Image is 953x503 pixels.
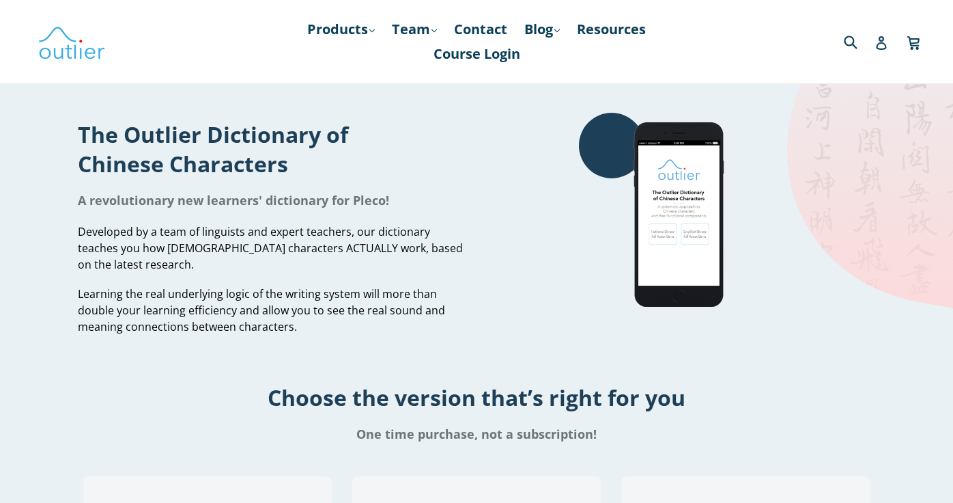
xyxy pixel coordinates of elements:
a: Team [385,17,444,42]
h1: A revolutionary new learners' dictionary for Pleco! [78,192,466,208]
h1: The Outlier Dictionary of Chinese Characters [78,120,466,178]
a: Course Login [427,42,527,66]
span: Developed by a team of linguists and expert teachers, our dictionary teaches you how [DEMOGRAPHIC... [78,224,463,272]
a: Blog [517,17,567,42]
a: Resources [570,17,653,42]
a: Contact [447,17,514,42]
span: Learning the real underlying logic of the writing system will more than double your learning effi... [78,286,445,334]
a: Products [300,17,382,42]
input: Search [840,27,878,55]
img: Outlier Linguistics [38,22,106,62]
